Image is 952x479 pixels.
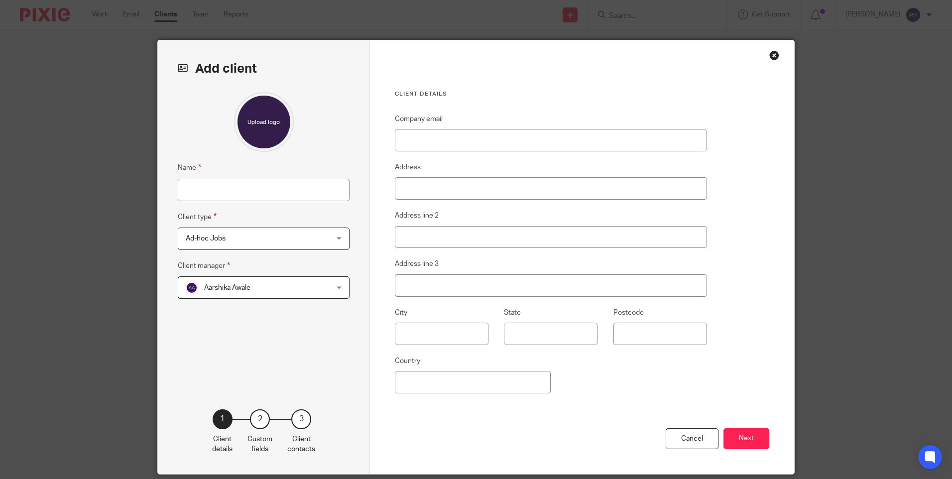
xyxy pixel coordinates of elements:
div: 2 [250,409,270,429]
p: Custom fields [247,434,272,455]
p: Client details [212,434,233,455]
p: Client contacts [287,434,315,455]
label: Postcode [613,308,644,318]
div: 1 [213,409,233,429]
span: Aarshika Awale [204,284,250,291]
span: Ad-hoc Jobs [186,235,226,242]
label: Country [395,356,420,366]
label: Client manager [178,260,230,271]
label: State [504,308,521,318]
div: 3 [291,409,311,429]
div: Close this dialog window [769,50,779,60]
label: Company email [395,114,443,124]
h3: Client details [395,90,707,98]
label: Name [178,162,201,173]
label: Client type [178,211,217,223]
label: Address [395,162,421,172]
label: Address line 3 [395,259,439,269]
img: svg%3E [186,282,198,294]
button: Next [723,428,769,450]
div: Cancel [666,428,718,450]
label: Address line 2 [395,211,439,221]
h2: Add client [178,60,350,77]
label: City [395,308,407,318]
